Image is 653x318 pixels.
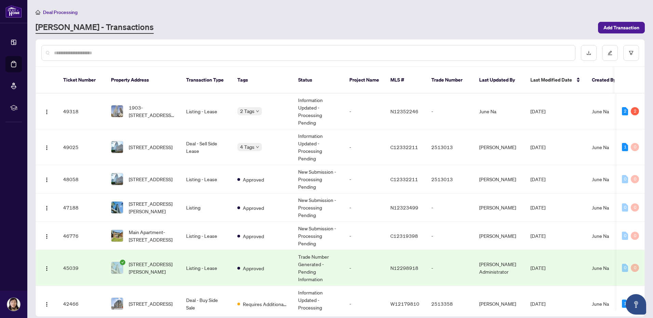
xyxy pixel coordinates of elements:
span: N12352246 [390,108,418,114]
span: [DATE] [530,144,545,150]
div: 0 [622,175,628,183]
th: Project Name [344,67,385,93]
span: June Na [592,204,609,211]
td: 49025 [58,129,106,165]
span: June Na [592,144,609,150]
span: [DATE] [530,204,545,211]
span: [DATE] [530,301,545,307]
span: [DATE] [530,108,545,114]
td: - [344,250,385,286]
button: Logo [41,106,52,117]
div: 1 [622,143,628,151]
span: June Na [592,233,609,239]
span: Main Apartment-[STREET_ADDRESS] [129,228,175,243]
span: N12298918 [390,265,418,271]
button: Logo [41,174,52,185]
img: logo [5,5,22,18]
td: Listing - Lease [181,93,232,129]
div: 0 [631,175,639,183]
span: N12323499 [390,204,418,211]
span: [DATE] [530,265,545,271]
td: - [426,93,474,129]
td: June Na [474,93,525,129]
th: Created By [586,67,627,93]
span: W12179810 [390,301,419,307]
button: download [581,45,597,61]
img: thumbnail-img [111,262,123,274]
span: download [586,50,591,55]
button: filter [623,45,639,61]
span: down [256,145,259,149]
td: - [426,193,474,222]
td: - [426,250,474,286]
img: thumbnail-img [111,230,123,242]
span: [DATE] [530,233,545,239]
td: - [344,93,385,129]
div: 2 [622,107,628,115]
button: Logo [41,230,52,241]
td: Information Updated - Processing Pending [293,93,344,129]
th: Ticket Number [58,67,106,93]
td: [PERSON_NAME] [474,165,525,193]
td: Listing - Lease [181,222,232,250]
span: [STREET_ADDRESS][PERSON_NAME] [129,260,175,275]
button: Logo [41,298,52,309]
td: Listing - Lease [181,165,232,193]
span: Approved [243,176,264,183]
td: 2513013 [426,165,474,193]
span: [STREET_ADDRESS] [129,300,172,307]
td: 46776 [58,222,106,250]
span: C12319398 [390,233,418,239]
div: 2 [631,107,639,115]
td: [PERSON_NAME] [474,222,525,250]
span: C12332211 [390,176,418,182]
td: Trade Number Generated - Pending Information [293,250,344,286]
img: thumbnail-img [111,298,123,309]
span: edit [608,50,612,55]
div: 0 [631,203,639,212]
img: thumbnail-img [111,105,123,117]
span: June Na [592,108,609,114]
span: [DATE] [530,176,545,182]
th: Trade Number [426,67,474,93]
div: 0 [631,143,639,151]
td: New Submission - Processing Pending [293,165,344,193]
th: Last Updated By [474,67,525,93]
button: Logo [41,142,52,153]
th: MLS # [385,67,426,93]
th: Transaction Type [181,67,232,93]
span: Deal Processing [43,9,78,15]
span: 2 Tags [240,107,254,115]
td: 47188 [58,193,106,222]
div: 0 [622,203,628,212]
span: down [256,110,259,113]
td: - [344,165,385,193]
td: New Submission - Processing Pending [293,193,344,222]
img: Logo [44,109,50,115]
td: Listing - Lease [181,250,232,286]
button: Logo [41,262,52,273]
td: New Submission - Processing Pending [293,222,344,250]
td: Listing [181,193,232,222]
span: Last Modified Date [530,76,572,84]
td: - [344,129,385,165]
span: June Na [592,176,609,182]
a: [PERSON_NAME] - Transactions [36,21,154,34]
button: Logo [41,202,52,213]
td: Deal - Sell Side Lease [181,129,232,165]
td: 48058 [58,165,106,193]
td: [PERSON_NAME] Administrator [474,250,525,286]
img: Logo [44,234,50,239]
td: Information Updated - Processing Pending [293,129,344,165]
span: Approved [243,204,264,212]
th: Property Address [106,67,181,93]
span: June Na [592,301,609,307]
th: Last Modified Date [525,67,586,93]
th: Tags [232,67,293,93]
button: edit [602,45,618,61]
span: Add Transaction [603,22,639,33]
span: 4 Tags [240,143,254,151]
div: 1 [622,300,628,308]
td: 49318 [58,93,106,129]
span: [STREET_ADDRESS][PERSON_NAME] [129,200,175,215]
